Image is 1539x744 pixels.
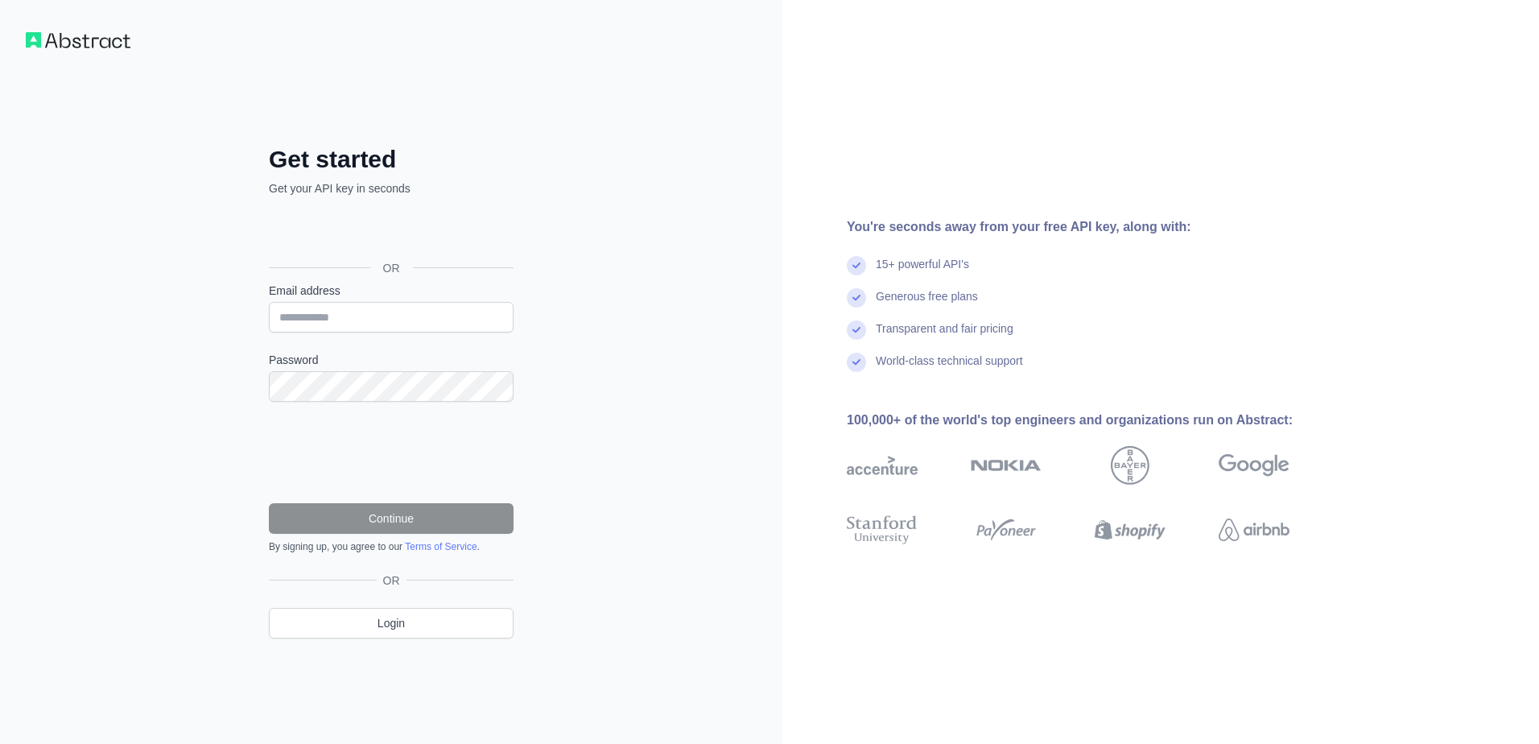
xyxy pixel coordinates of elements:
img: shopify [1095,512,1166,548]
a: Login [269,608,514,639]
p: Get your API key in seconds [269,180,514,196]
img: check mark [847,256,866,275]
a: Terms of Service [405,541,477,552]
span: OR [370,260,413,276]
img: airbnb [1219,512,1289,548]
img: accenture [847,446,918,485]
div: You're seconds away from your free API key, along with: [847,217,1341,237]
button: Continue [269,503,514,534]
div: 100,000+ of the world's top engineers and organizations run on Abstract: [847,411,1341,430]
iframe: reCAPTCHA [269,421,514,484]
div: By signing up, you agree to our . [269,540,514,553]
span: OR [377,572,406,589]
img: bayer [1111,446,1149,485]
label: Email address [269,283,514,299]
img: payoneer [971,512,1042,548]
img: nokia [971,446,1042,485]
div: Transparent and fair pricing [876,320,1013,353]
img: stanford university [847,512,918,548]
label: Password [269,352,514,368]
img: check mark [847,288,866,308]
div: 15+ powerful API's [876,256,969,288]
img: Workflow [26,32,130,48]
iframe: Sign in with Google Button [261,214,518,250]
img: check mark [847,353,866,372]
img: google [1219,446,1289,485]
h2: Get started [269,145,514,174]
div: World-class technical support [876,353,1023,385]
div: Generous free plans [876,288,978,320]
img: check mark [847,320,866,340]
